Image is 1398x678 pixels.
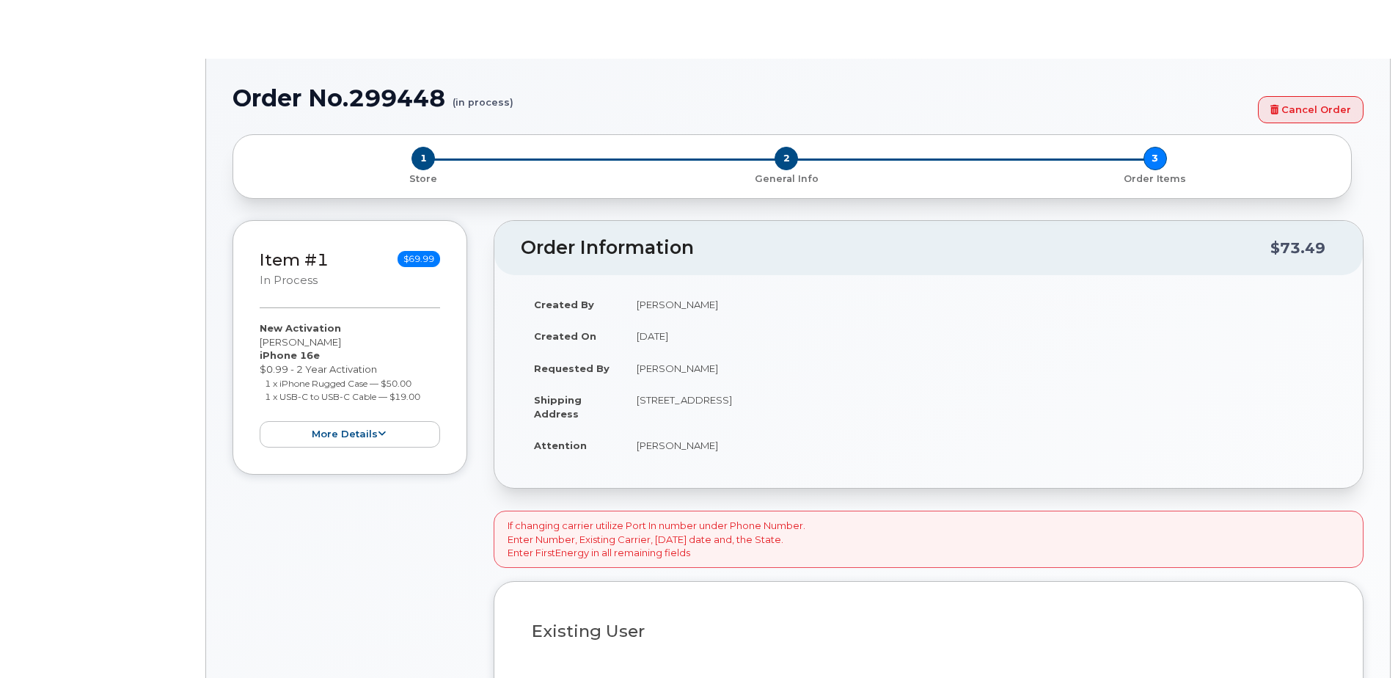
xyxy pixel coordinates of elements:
[602,170,971,186] a: 2 General Info
[1270,234,1325,262] div: $73.49
[260,421,440,448] button: more details
[534,362,610,374] strong: Requested By
[260,274,318,287] small: in process
[534,330,596,342] strong: Created On
[534,394,582,420] strong: Shipping Address
[608,172,965,186] p: General Info
[532,622,1325,641] h3: Existing User
[453,85,513,108] small: (in process)
[623,320,1336,352] td: [DATE]
[260,322,341,334] strong: New Activation
[265,391,420,402] small: 1 x USB-C to USB-C Cable — $19.00
[265,378,411,389] small: 1 x iPhone Rugged Case — $50.00
[623,429,1336,462] td: [PERSON_NAME]
[245,170,602,186] a: 1 Store
[260,249,329,270] a: Item #1
[260,321,440,448] div: [PERSON_NAME] $0.99 - 2 Year Activation
[398,251,440,267] span: $69.99
[623,288,1336,321] td: [PERSON_NAME]
[521,238,1270,258] h2: Order Information
[233,85,1251,111] h1: Order No.299448
[623,352,1336,384] td: [PERSON_NAME]
[534,299,594,310] strong: Created By
[534,440,587,451] strong: Attention
[411,147,435,170] span: 1
[508,519,805,560] p: If changing carrier utilize Port In number under Phone Number. Enter Number, Existing Carrier, [D...
[775,147,798,170] span: 2
[251,172,596,186] p: Store
[623,384,1336,429] td: [STREET_ADDRESS]
[1258,96,1364,123] a: Cancel Order
[260,349,320,361] strong: iPhone 16e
